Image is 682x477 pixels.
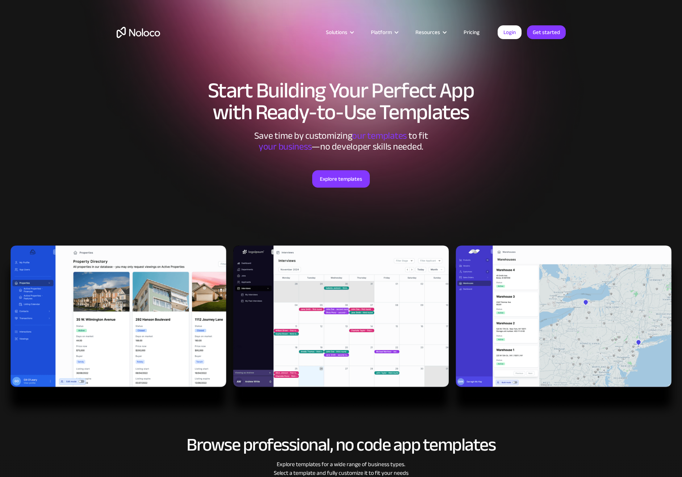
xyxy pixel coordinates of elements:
div: Solutions [326,28,347,37]
a: Pricing [455,28,489,37]
h2: Browse professional, no code app templates [117,435,566,455]
h1: Start Building Your Perfect App with Ready-to-Use Templates [117,80,566,123]
a: Explore templates [312,170,370,188]
div: Resources [406,28,455,37]
div: Solutions [317,28,362,37]
div: Platform [371,28,392,37]
span: your business [259,138,312,155]
div: Platform [362,28,406,37]
span: our templates [352,127,407,145]
div: Save time by customizing to fit ‍ —no developer skills needed. [233,130,450,152]
a: Login [498,25,522,39]
a: home [117,27,160,38]
a: Get started [527,25,566,39]
div: Resources [415,28,440,37]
